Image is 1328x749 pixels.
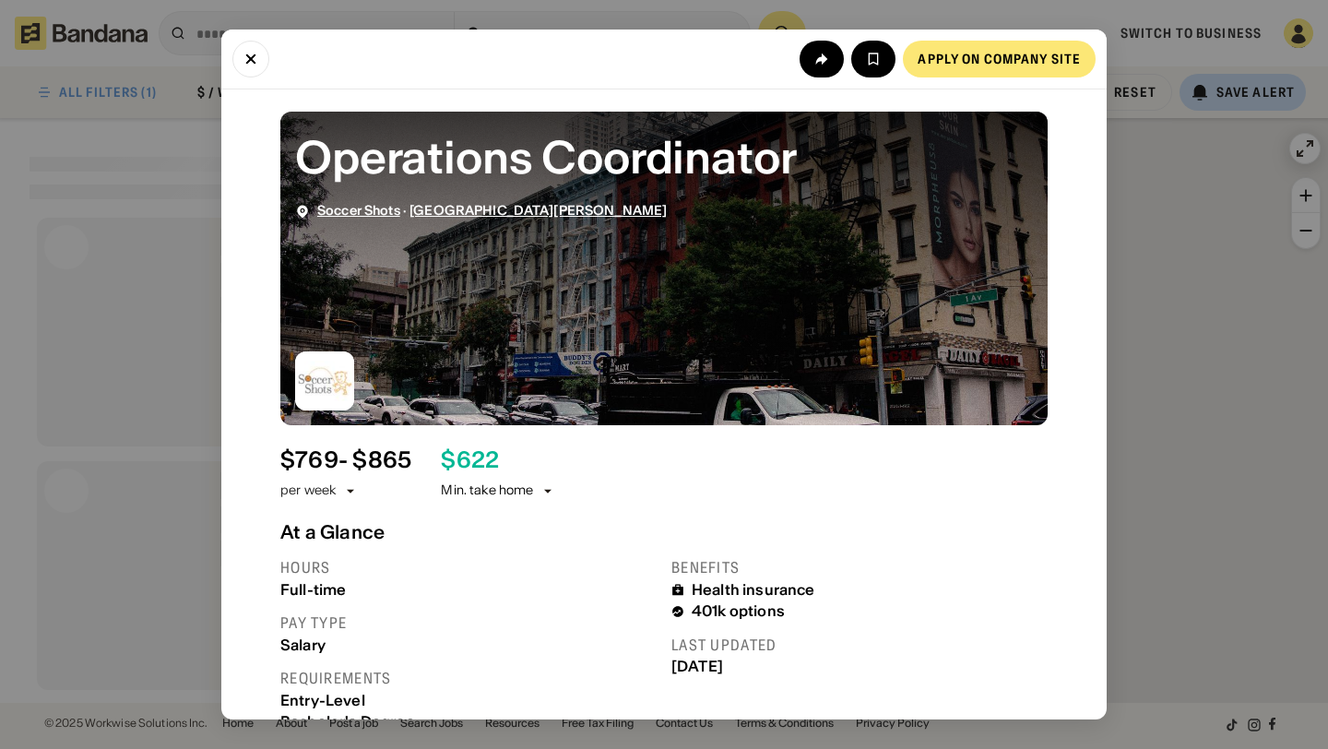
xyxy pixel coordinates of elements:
div: Entry-Level [280,692,657,709]
div: Pay type [280,613,657,633]
div: · [317,203,667,219]
div: Apply on company site [918,53,1081,65]
a: Soccer Shots [317,202,400,219]
img: Soccer Shots logo [295,351,354,410]
div: Full-time [280,581,657,599]
div: At a Glance [280,521,1048,543]
div: Bachelor's Degree [280,713,657,731]
div: $ 769 - $865 [280,447,411,474]
div: Benefits [671,558,1048,577]
div: Salary [280,636,657,654]
div: Operations Coordinator [295,126,1033,188]
div: 401k options [692,602,785,620]
button: Close [232,41,269,77]
div: Health insurance [692,581,815,599]
a: [GEOGRAPHIC_DATA][PERSON_NAME] [409,202,667,219]
div: Min. take home [441,481,555,500]
div: [DATE] [671,658,1048,675]
div: Requirements [280,669,657,688]
div: per week [280,481,336,500]
a: Apply on company site [903,41,1096,77]
div: Hours [280,558,657,577]
div: Last updated [671,636,1048,655]
div: $ 622 [441,447,499,474]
